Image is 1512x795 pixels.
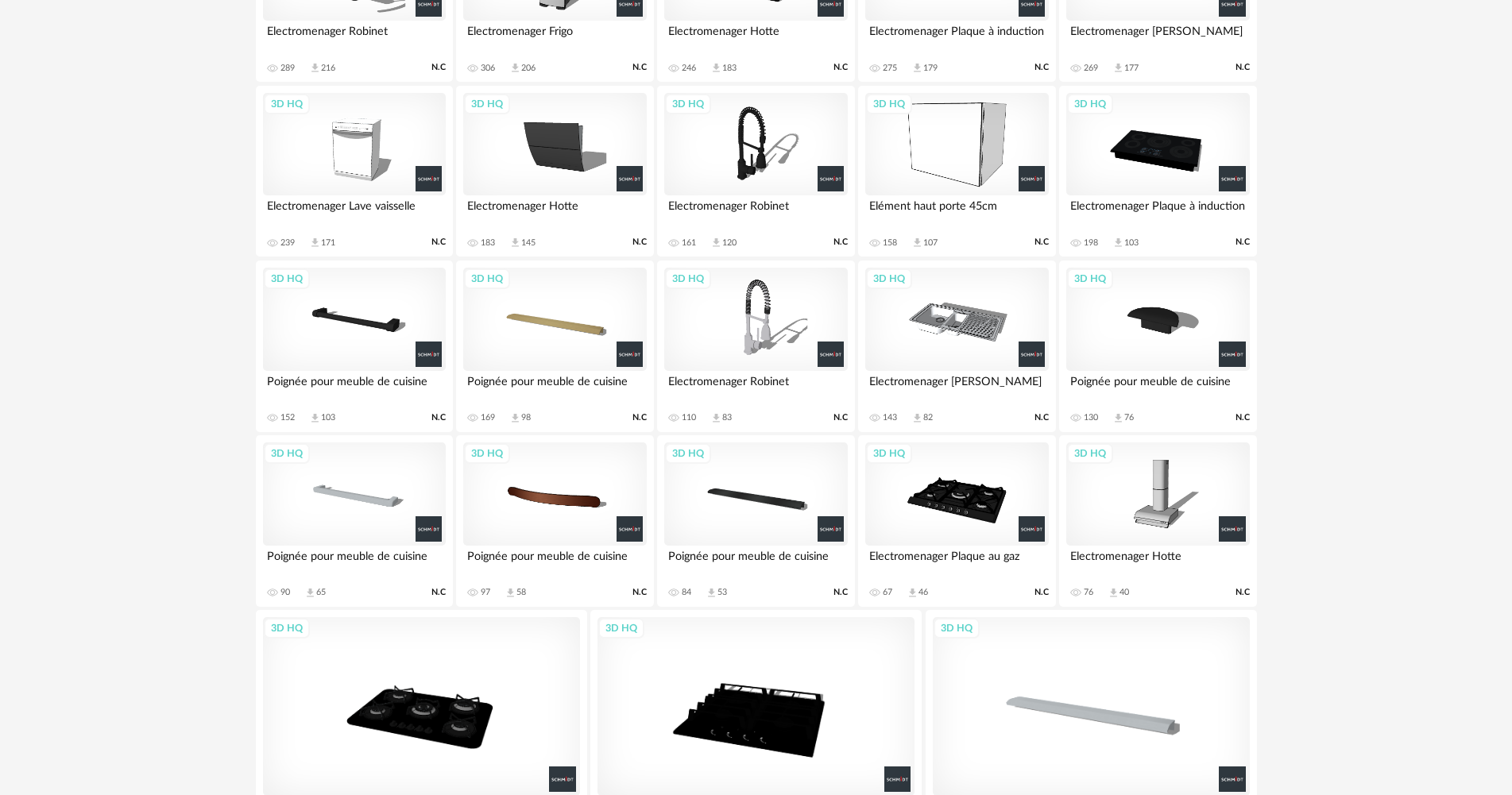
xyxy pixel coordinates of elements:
[664,195,847,227] div: Electromenager Robinet
[431,412,446,423] span: N.C
[280,237,295,249] div: 239
[521,63,536,74] div: 206
[463,21,646,52] div: Electromenager Frigo
[1084,412,1098,423] div: 130
[1124,412,1134,423] div: 76
[710,412,722,424] span: Download icon
[1236,587,1250,598] span: N.C
[505,587,516,599] span: Download icon
[309,62,321,74] span: Download icon
[456,86,653,257] a: 3D HQ Electromenager Hotte 183 Download icon 145 N.C
[481,237,495,249] div: 183
[865,546,1048,577] div: Electromenager Plaque au gaz
[1108,587,1119,599] span: Download icon
[1084,63,1098,74] div: 269
[632,237,647,248] span: N.C
[431,587,446,598] span: N.C
[280,63,295,74] div: 289
[1124,237,1139,249] div: 103
[722,63,737,74] div: 183
[883,412,897,423] div: 143
[883,63,897,74] div: 275
[657,86,854,257] a: 3D HQ Electromenager Robinet 161 Download icon 120 N.C
[858,86,1055,257] a: 3D HQ Elément haut porte 45cm 158 Download icon 107 N.C
[321,237,335,249] div: 171
[722,412,732,423] div: 83
[911,62,923,74] span: Download icon
[833,237,848,248] span: N.C
[664,21,847,52] div: Electromenager Hotte
[632,62,647,73] span: N.C
[481,412,495,423] div: 169
[665,268,711,289] div: 3D HQ
[1066,371,1249,403] div: Poignée pour meuble de cuisine
[1119,587,1129,598] div: 40
[833,62,848,73] span: N.C
[256,86,453,257] a: 3D HQ Electromenager Lave vaisselle 239 Download icon 171 N.C
[657,435,854,607] a: 3D HQ Poignée pour meuble de cuisine 84 Download icon 53 N.C
[264,94,310,114] div: 3D HQ
[722,237,737,249] div: 120
[264,268,310,289] div: 3D HQ
[1236,412,1250,423] span: N.C
[1236,62,1250,73] span: N.C
[321,63,335,74] div: 216
[456,260,653,432] a: 3D HQ Poignée pour meuble de cuisine 169 Download icon 98 N.C
[865,371,1048,403] div: Electromenager [PERSON_NAME]
[463,195,646,227] div: Electromenager Hotte
[509,62,521,74] span: Download icon
[521,412,531,423] div: 98
[1034,62,1049,73] span: N.C
[682,412,696,423] div: 110
[431,62,446,73] span: N.C
[934,618,980,639] div: 3D HQ
[717,587,727,598] div: 53
[1236,237,1250,248] span: N.C
[1034,237,1049,248] span: N.C
[664,371,847,403] div: Electromenager Robinet
[464,268,510,289] div: 3D HQ
[1084,237,1098,249] div: 198
[509,412,521,424] span: Download icon
[682,237,696,249] div: 161
[280,587,290,598] div: 90
[918,587,928,598] div: 46
[309,237,321,249] span: Download icon
[706,587,717,599] span: Download icon
[481,63,495,74] div: 306
[865,195,1048,227] div: Elément haut porte 45cm
[264,443,310,464] div: 3D HQ
[521,237,536,249] div: 145
[883,587,892,598] div: 67
[632,587,647,598] span: N.C
[598,618,644,639] div: 3D HQ
[682,63,696,74] div: 246
[1034,587,1049,598] span: N.C
[464,443,510,464] div: 3D HQ
[1066,546,1249,577] div: Electromenager Hotte
[833,587,848,598] span: N.C
[464,94,510,114] div: 3D HQ
[463,371,646,403] div: Poignée pour meuble de cuisine
[907,587,918,599] span: Download icon
[858,260,1055,432] a: 3D HQ Electromenager [PERSON_NAME] 143 Download icon 82 N.C
[463,546,646,577] div: Poignée pour meuble de cuisine
[256,260,453,432] a: 3D HQ Poignée pour meuble de cuisine 152 Download icon 103 N.C
[710,237,722,249] span: Download icon
[263,21,446,52] div: Electromenager Robinet
[866,443,912,464] div: 3D HQ
[883,237,897,249] div: 158
[632,412,647,423] span: N.C
[865,21,1048,52] div: Electromenager Plaque à induction
[1067,94,1113,114] div: 3D HQ
[321,412,335,423] div: 103
[866,268,912,289] div: 3D HQ
[481,587,490,598] div: 97
[665,94,711,114] div: 3D HQ
[263,371,446,403] div: Poignée pour meuble de cuisine
[256,435,453,607] a: 3D HQ Poignée pour meuble de cuisine 90 Download icon 65 N.C
[1112,237,1124,249] span: Download icon
[1084,587,1093,598] div: 76
[304,587,316,599] span: Download icon
[682,587,691,598] div: 84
